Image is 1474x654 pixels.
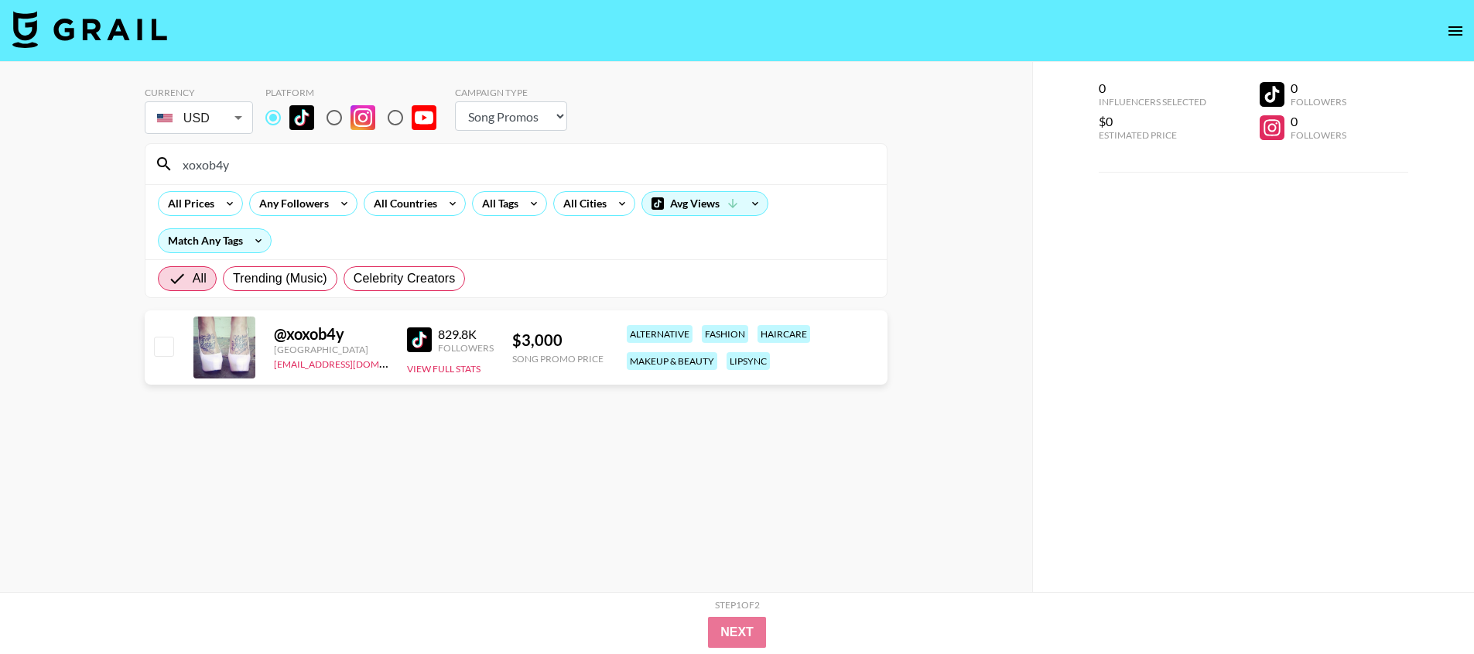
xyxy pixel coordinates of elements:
[250,192,332,215] div: Any Followers
[715,599,760,611] div: Step 1 of 2
[1440,15,1471,46] button: open drawer
[727,352,770,370] div: lipsync
[193,269,207,288] span: All
[274,324,388,344] div: @ xoxob4y
[473,192,522,215] div: All Tags
[159,229,271,252] div: Match Any Tags
[758,325,810,343] div: haircare
[274,355,429,370] a: [EMAIL_ADDRESS][DOMAIN_NAME]
[274,344,388,355] div: [GEOGRAPHIC_DATA]
[12,11,167,48] img: Grail Talent
[627,352,717,370] div: makeup & beauty
[265,87,449,98] div: Platform
[159,192,217,215] div: All Prices
[438,327,494,342] div: 829.8K
[438,342,494,354] div: Followers
[233,269,327,288] span: Trending (Music)
[412,105,436,130] img: YouTube
[145,87,253,98] div: Currency
[512,330,604,350] div: $ 3,000
[455,87,567,98] div: Campaign Type
[351,105,375,130] img: Instagram
[1291,96,1346,108] div: Followers
[407,363,481,375] button: View Full Stats
[702,325,748,343] div: fashion
[512,353,604,365] div: Song Promo Price
[1099,96,1206,108] div: Influencers Selected
[364,192,440,215] div: All Countries
[1397,577,1455,635] iframe: Drift Widget Chat Controller
[554,192,610,215] div: All Cities
[1099,80,1206,96] div: 0
[148,104,250,132] div: USD
[1099,129,1206,141] div: Estimated Price
[1291,80,1346,96] div: 0
[708,617,766,648] button: Next
[173,152,877,176] input: Search by User Name
[354,269,456,288] span: Celebrity Creators
[1099,114,1206,129] div: $0
[289,105,314,130] img: TikTok
[1291,114,1346,129] div: 0
[642,192,768,215] div: Avg Views
[627,325,693,343] div: alternative
[1291,129,1346,141] div: Followers
[407,327,432,352] img: TikTok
